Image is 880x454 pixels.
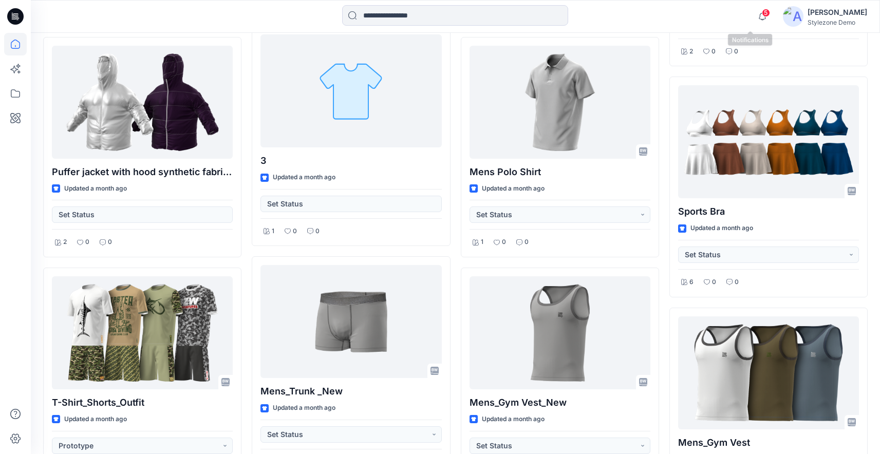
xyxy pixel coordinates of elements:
p: Mens_Gym Vest_New [470,395,650,410]
p: 0 [712,277,716,288]
p: 2 [689,46,693,57]
a: 3 [260,34,441,147]
a: Mens Polo Shirt [470,46,650,159]
p: 0 [85,237,89,248]
a: Mens_Trunk _New [260,265,441,378]
p: 0 [315,226,320,237]
p: Puffer jacket with hood synthetic fabric 2 colorway silver and deep purple [52,165,233,179]
p: 0 [108,237,112,248]
p: 0 [734,46,738,57]
p: 0 [293,226,297,237]
a: Mens_Gym Vest [678,316,859,429]
p: 1 [481,237,483,248]
a: Mens_Gym Vest_New [470,276,650,389]
p: 0 [735,277,739,288]
p: Updated a month ago [273,172,335,183]
p: Updated a month ago [690,223,753,234]
p: 6 [689,277,694,288]
p: 0 [502,237,506,248]
p: 3 [260,154,441,168]
a: T-Shirt_Shorts_Outfit [52,276,233,389]
p: Mens_Trunk _New [260,384,441,399]
p: 2 [63,237,67,248]
span: 5 [762,9,770,17]
p: 0 [525,237,529,248]
p: Sports Bra [678,204,859,219]
p: Updated a month ago [482,414,545,425]
p: T-Shirt_Shorts_Outfit [52,395,233,410]
p: Mens_Gym Vest [678,436,859,450]
p: Updated a month ago [482,183,545,194]
a: Sports Bra [678,85,859,198]
p: Mens Polo Shirt [470,165,650,179]
a: Puffer jacket with hood synthetic fabric 2 colorway silver and deep purple [52,46,233,159]
p: 1 [272,226,274,237]
p: Updated a month ago [64,414,127,425]
p: Updated a month ago [64,183,127,194]
img: avatar [783,6,803,27]
div: [PERSON_NAME] [808,6,867,18]
p: Updated a month ago [273,403,335,413]
div: Stylezone Demo [808,18,867,26]
p: 0 [712,46,716,57]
